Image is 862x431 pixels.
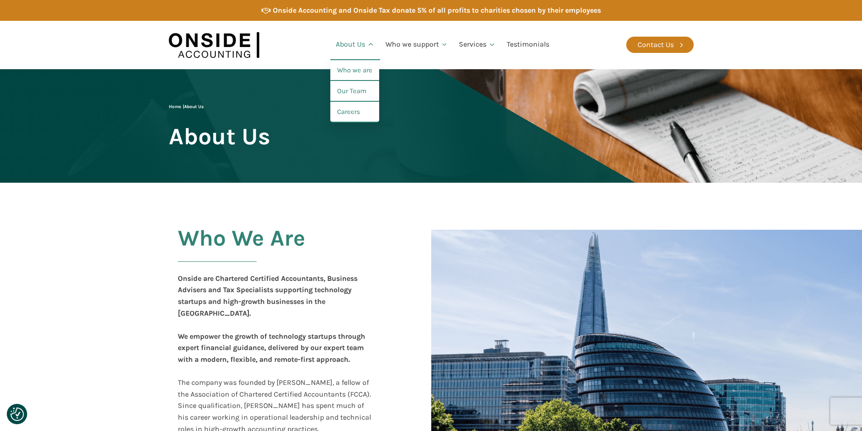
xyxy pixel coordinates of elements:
[169,104,181,109] a: Home
[178,226,305,273] h2: Who We Are
[169,28,259,62] img: Onside Accounting
[178,332,365,352] b: We empower the growth of technology startups through expert financial guidance
[178,343,364,364] b: , delivered by our expert team with a modern, flexible, and remote-first approach.
[330,81,379,102] a: Our Team
[330,102,379,123] a: Careers
[330,29,380,60] a: About Us
[169,104,204,109] span: |
[169,124,270,149] span: About Us
[184,104,204,109] span: About Us
[453,29,501,60] a: Services
[10,407,24,421] button: Consent Preferences
[273,5,601,16] div: Onside Accounting and Onside Tax donate 5% of all profits to charities chosen by their employees
[178,274,357,317] b: Onside are Chartered Certified Accountants, Business Advisers and Tax Specialists supporting tech...
[380,29,454,60] a: Who we support
[626,37,694,53] a: Contact Us
[501,29,555,60] a: Testimonials
[10,407,24,421] img: Revisit consent button
[330,60,379,81] a: Who we are
[638,39,674,51] div: Contact Us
